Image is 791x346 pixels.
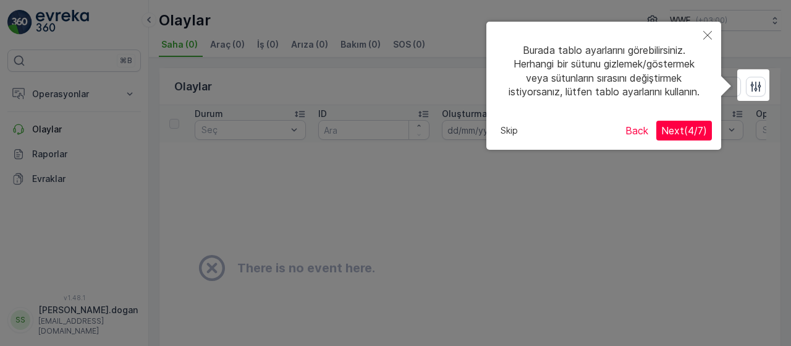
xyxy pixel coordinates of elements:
button: Back [620,121,653,141]
button: Next [656,121,712,141]
span: Next ( 4 / 7 ) [661,124,707,137]
div: Burada tablo ayarlarını görebilirsiniz. Herhangi bir sütunu gizlemek/göstermek veya sütunların sı... [486,22,721,150]
button: Close [694,22,721,50]
button: Skip [496,121,523,140]
div: Burada tablo ayarlarını görebilirsiniz. Herhangi bir sütunu gizlemek/göstermek veya sütunların sı... [496,31,712,111]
